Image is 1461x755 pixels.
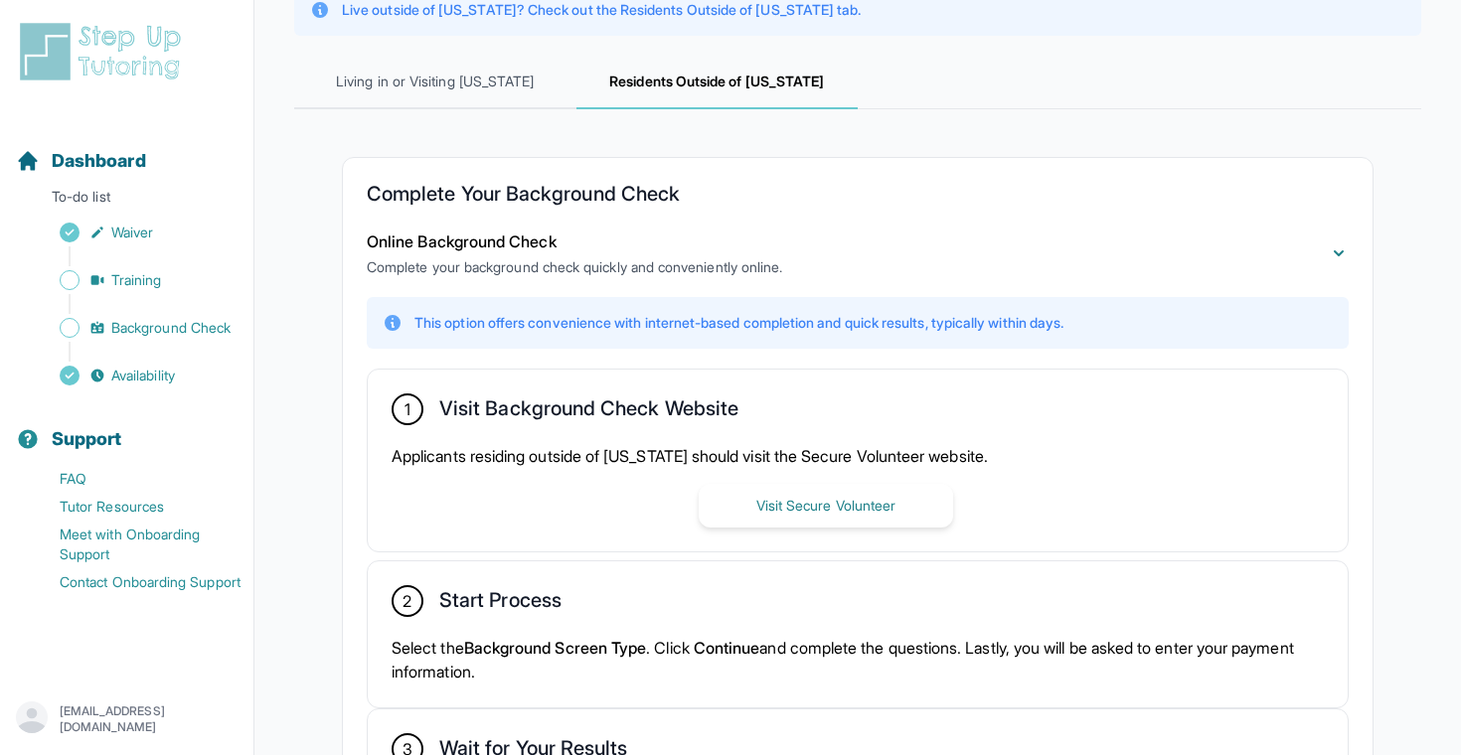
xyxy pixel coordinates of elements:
[699,495,953,515] a: Visit Secure Volunteer
[294,56,1421,109] nav: Tabs
[8,187,245,215] p: To-do list
[111,270,162,290] span: Training
[16,465,253,493] a: FAQ
[392,444,1324,468] p: Applicants residing outside of [US_STATE] should visit the Secure Volunteer website.
[367,257,782,277] p: Complete your background check quickly and conveniently online.
[576,56,859,109] span: Residents Outside of [US_STATE]
[439,396,738,428] h2: Visit Background Check Website
[111,318,231,338] span: Background Check
[16,493,253,521] a: Tutor Resources
[367,182,1349,214] h2: Complete Your Background Check
[16,147,146,175] a: Dashboard
[16,20,193,83] img: logo
[699,484,953,528] button: Visit Secure Volunteer
[111,366,175,385] span: Availability
[16,701,238,737] button: [EMAIL_ADDRESS][DOMAIN_NAME]
[16,314,253,342] a: Background Check
[60,703,238,735] p: [EMAIL_ADDRESS][DOMAIN_NAME]
[367,231,557,251] span: Online Background Check
[405,397,410,421] span: 1
[16,266,253,294] a: Training
[16,362,253,389] a: Availability
[464,638,647,658] span: Background Screen Type
[439,588,562,620] h2: Start Process
[414,313,1063,333] p: This option offers convenience with internet-based completion and quick results, typically within...
[52,425,122,453] span: Support
[392,636,1324,683] p: Select the . Click and complete the questions. Lastly, you will be asked to enter your payment in...
[52,147,146,175] span: Dashboard
[367,229,1349,277] button: Online Background CheckComplete your background check quickly and conveniently online.
[694,638,760,658] span: Continue
[16,521,253,568] a: Meet with Onboarding Support
[294,56,576,109] span: Living in or Visiting [US_STATE]
[111,223,153,242] span: Waiver
[8,393,245,461] button: Support
[8,115,245,183] button: Dashboard
[16,219,253,246] a: Waiver
[16,568,253,596] a: Contact Onboarding Support
[403,589,411,613] span: 2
